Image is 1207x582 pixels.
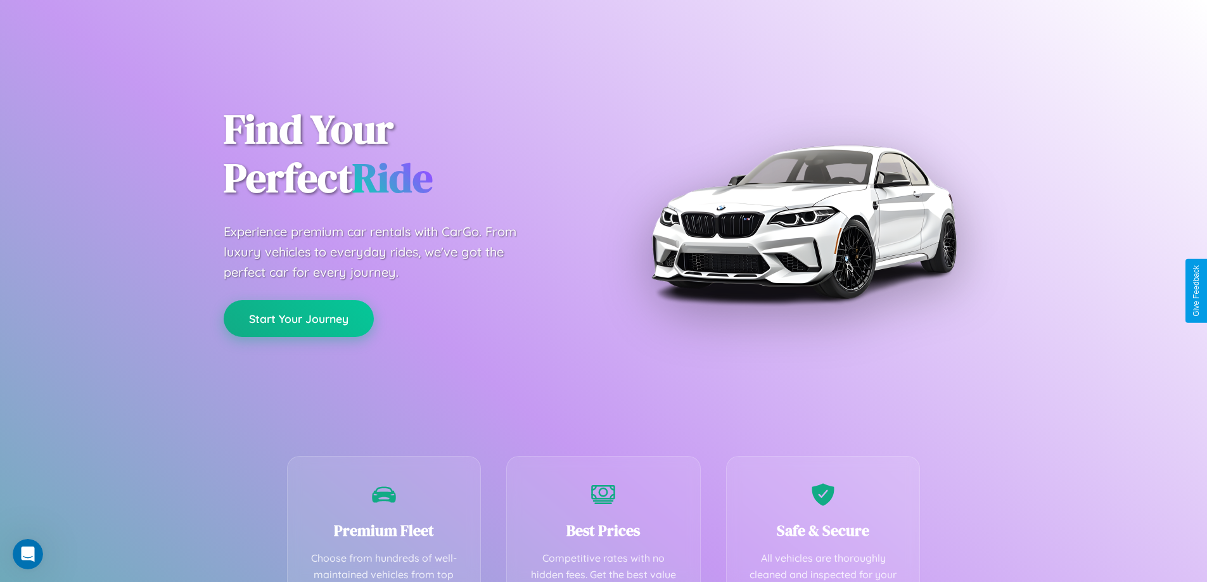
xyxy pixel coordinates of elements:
h3: Safe & Secure [746,520,901,541]
h3: Best Prices [526,520,681,541]
iframe: Intercom live chat [13,539,43,569]
p: Experience premium car rentals with CarGo. From luxury vehicles to everyday rides, we've got the ... [224,222,540,282]
h3: Premium Fleet [307,520,462,541]
div: Give Feedback [1192,265,1201,317]
img: Premium BMW car rental vehicle [645,63,962,380]
h1: Find Your Perfect [224,105,585,203]
span: Ride [352,150,433,205]
button: Start Your Journey [224,300,374,337]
